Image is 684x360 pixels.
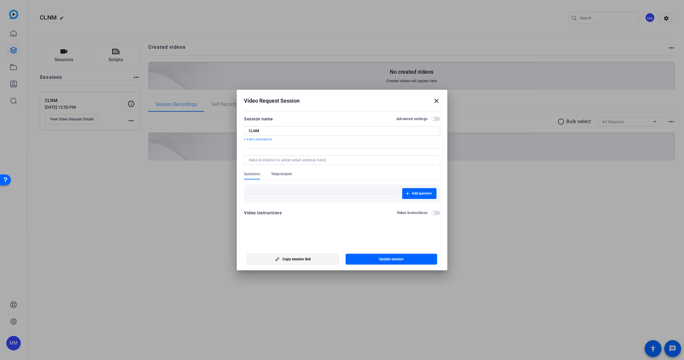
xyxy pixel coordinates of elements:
[271,172,292,176] span: Teleprompter
[244,97,440,104] div: Video Request Session
[412,191,432,196] span: Add question
[379,257,404,262] span: Update session
[249,158,433,163] input: Send invitation to (enter email address here)
[247,254,339,265] button: Copy session link
[249,129,435,133] input: Enter Session Name
[402,188,436,199] button: Add question
[433,97,440,104] mat-icon: close
[244,172,260,176] span: Questions
[244,115,273,123] div: Session name
[244,137,440,142] p: + Add a description
[244,209,282,216] div: Video Instructions
[396,116,427,121] h2: Advanced settings
[346,254,437,265] button: Update session
[282,257,311,262] span: Copy session link
[397,210,428,215] h2: Video Instructions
